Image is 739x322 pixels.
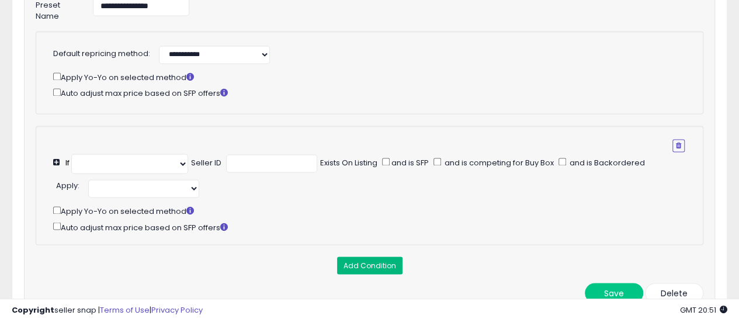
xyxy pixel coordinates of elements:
[12,305,203,316] div: seller snap | |
[443,157,554,168] span: and is competing for Buy Box
[320,158,377,169] div: Exists On Listing
[100,304,150,316] a: Terms of Use
[56,180,78,191] span: Apply
[53,70,685,84] div: Apply Yo-Yo on selected method
[191,158,221,169] div: Seller ID
[585,283,643,303] button: Save
[568,157,645,168] span: and is Backordered
[53,86,685,99] div: Auto adjust max price based on SFP offers
[53,49,150,60] label: Default repricing method:
[151,304,203,316] a: Privacy Policy
[390,157,429,168] span: and is SFP
[56,176,79,192] div: :
[645,283,703,303] button: Delete
[676,142,681,149] i: Remove Condition
[53,220,698,233] div: Auto adjust max price based on SFP offers
[680,304,727,316] span: 2025-08-13 20:51 GMT
[337,257,403,274] button: Add Condition
[12,304,54,316] strong: Copyright
[53,204,698,217] div: Apply Yo-Yo on selected method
